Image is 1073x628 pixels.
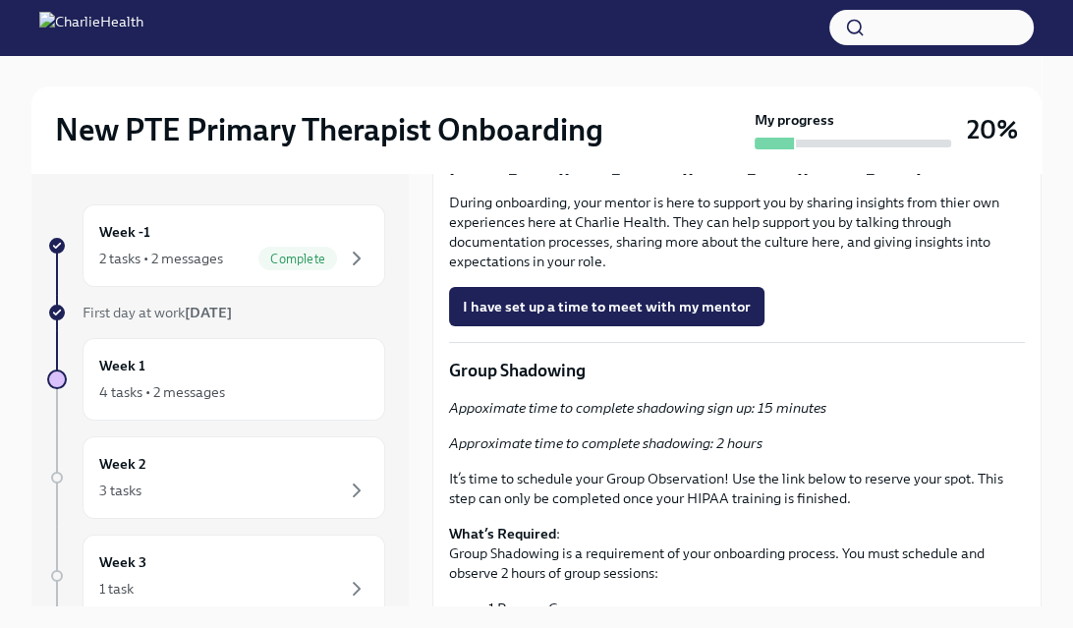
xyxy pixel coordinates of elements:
strong: What’s Required [449,525,556,542]
span: First day at work [83,304,232,321]
li: 1 Process Group [488,599,1025,618]
h2: New PTE Primary Therapist Onboarding [55,110,603,149]
a: Week 14 tasks • 2 messages [47,338,385,421]
em: Approximate time to complete shadowing: 2 hours [449,434,762,452]
h6: Week 1 [99,355,145,376]
p: : Group Shadowing is a requirement of your onboarding process. You must schedule and observe 2 ho... [449,524,1025,583]
div: 1 task [99,579,134,599]
h6: Week 2 [99,453,146,475]
em: Appoximate time to complete shadowing sign up: 15 minutes [449,399,826,417]
p: Group Shadowing [449,359,1025,382]
h6: Week -1 [99,221,150,243]
button: I have set up a time to meet with my mentor [449,287,764,326]
h6: Week 3 [99,551,146,573]
strong: [DATE] [185,304,232,321]
p: During onboarding, your mentor is here to support you by sharing insights from thier own experien... [449,193,1025,271]
strong: My progress [755,110,834,130]
div: 3 tasks [99,481,141,500]
span: I have set up a time to meet with my mentor [463,297,751,316]
span: Complete [258,252,337,266]
a: Week 23 tasks [47,436,385,519]
p: It’s time to schedule your Group Observation! Use the link below to reserve your spot. This step ... [449,469,1025,508]
h3: 20% [967,112,1018,147]
a: First day at work[DATE] [47,303,385,322]
a: Week -12 tasks • 2 messagesComplete [47,204,385,287]
img: CharlieHealth [39,12,143,43]
div: 2 tasks • 2 messages [99,249,223,268]
div: 4 tasks • 2 messages [99,382,225,402]
a: Week 31 task [47,535,385,617]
